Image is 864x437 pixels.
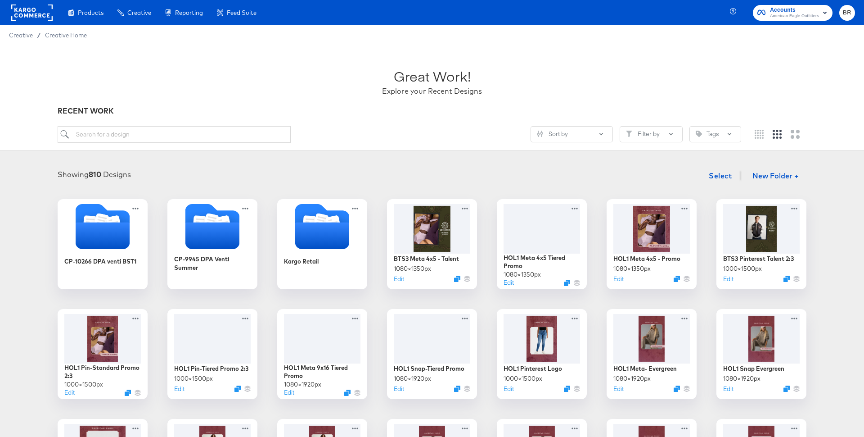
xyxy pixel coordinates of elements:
[613,364,677,373] div: HOL1 Meta- Evergreen
[58,106,806,116] div: RECENT WORK
[9,32,33,39] span: Creative
[723,275,733,283] button: Edit
[674,276,680,282] svg: Duplicate
[284,364,360,380] div: HOL1 Meta 9x16 Tiered Promo
[78,9,103,16] span: Products
[705,167,735,185] button: Select
[64,364,141,380] div: HOL1 Pin-Standard Promo 2:3
[284,257,319,266] div: Kargo Retail
[791,130,800,139] svg: Large grid
[277,204,367,249] svg: Folder
[394,374,431,383] div: 1080 × 1920 px
[174,255,251,272] div: CP-9945 DPA Venti Summer
[723,364,784,373] div: HOL1 Snap Evergreen
[227,9,256,16] span: Feed Suite
[504,364,562,373] div: HOL1 Pinterest Logo
[613,275,624,283] button: Edit
[783,386,790,392] svg: Duplicate
[770,13,819,20] span: American Eagle Outfitters
[843,8,851,18] span: BR
[167,309,257,399] div: HOL1 Pin-Tiered Promo 2:31000×1500pxEditDuplicate
[839,5,855,21] button: BR
[745,168,806,185] button: New Folder +
[773,130,782,139] svg: Medium grid
[537,131,543,137] svg: Sliders
[454,276,460,282] svg: Duplicate
[626,131,632,137] svg: Filter
[127,9,151,16] span: Creative
[89,170,101,179] strong: 810
[277,199,367,289] div: Kargo Retail
[64,257,136,266] div: CP-10266 DPA venti BST1
[64,388,75,397] button: Edit
[770,5,819,15] span: Accounts
[716,309,806,399] div: HOL1 Snap Evergreen1080×1920pxEditDuplicate
[387,199,477,289] div: BTS3 Meta 4x5 - Talent1080×1350pxEditDuplicate
[234,386,241,392] svg: Duplicate
[564,280,570,286] svg: Duplicate
[174,364,248,373] div: HOL1 Pin-Tiered Promo 2:3
[454,386,460,392] svg: Duplicate
[174,374,213,383] div: 1000 × 1500 px
[497,309,587,399] div: HOL1 Pinterest Logo1000×1500pxEditDuplicate
[394,264,431,273] div: 1080 × 1350 px
[613,255,680,263] div: HOL1 Meta 4x5 - Promo
[497,199,587,289] div: HOL1 Meta 4x5 Tiered Promo1080×1350pxEditDuplicate
[58,204,148,249] svg: Folder
[167,204,257,249] svg: Folder
[723,385,733,393] button: Edit
[716,199,806,289] div: BTS3 Pinterest Talent 2:31000×1500pxEditDuplicate
[709,169,732,182] span: Select
[125,390,131,396] svg: Duplicate
[167,199,257,289] div: CP-9945 DPA Venti Summer
[504,254,580,270] div: HOL1 Meta 4x5 Tiered Promo
[607,199,697,289] div: HOL1 Meta 4x5 - Promo1080×1350pxEditDuplicate
[174,385,184,393] button: Edit
[613,385,624,393] button: Edit
[58,199,148,289] div: CP-10266 DPA venti BST1
[382,86,482,96] div: Explore your Recent Designs
[564,386,570,392] svg: Duplicate
[284,380,321,389] div: 1080 × 1920 px
[696,131,702,137] svg: Tag
[504,270,541,279] div: 1080 × 1350 px
[277,309,367,399] div: HOL1 Meta 9x16 Tiered Promo1080×1920pxEditDuplicate
[387,309,477,399] div: HOL1 Snap-Tiered Promo1080×1920pxEditDuplicate
[58,169,131,180] div: Showing Designs
[394,364,464,373] div: HOL1 Snap-Tiered Promo
[344,390,351,396] svg: Duplicate
[58,126,291,143] input: Search for a design
[613,374,651,383] div: 1080 × 1920 px
[394,67,471,86] div: Great Work!
[504,385,514,393] button: Edit
[607,309,697,399] div: HOL1 Meta- Evergreen1080×1920pxEditDuplicate
[723,264,762,273] div: 1000 × 1500 px
[753,5,832,21] button: AccountsAmerican Eagle Outfitters
[783,276,790,282] svg: Duplicate
[755,130,764,139] svg: Small grid
[45,32,87,39] span: Creative Home
[58,309,148,399] div: HOL1 Pin-Standard Promo 2:31000×1500pxEditDuplicate
[64,380,103,389] div: 1000 × 1500 px
[674,386,680,392] svg: Duplicate
[531,126,613,142] button: SlidersSort by
[723,374,760,383] div: 1080 × 1920 px
[723,255,794,263] div: BTS3 Pinterest Talent 2:3
[175,9,203,16] span: Reporting
[613,264,651,273] div: 1080 × 1350 px
[394,275,404,283] button: Edit
[620,126,683,142] button: FilterFilter by
[394,385,404,393] button: Edit
[33,32,45,39] span: /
